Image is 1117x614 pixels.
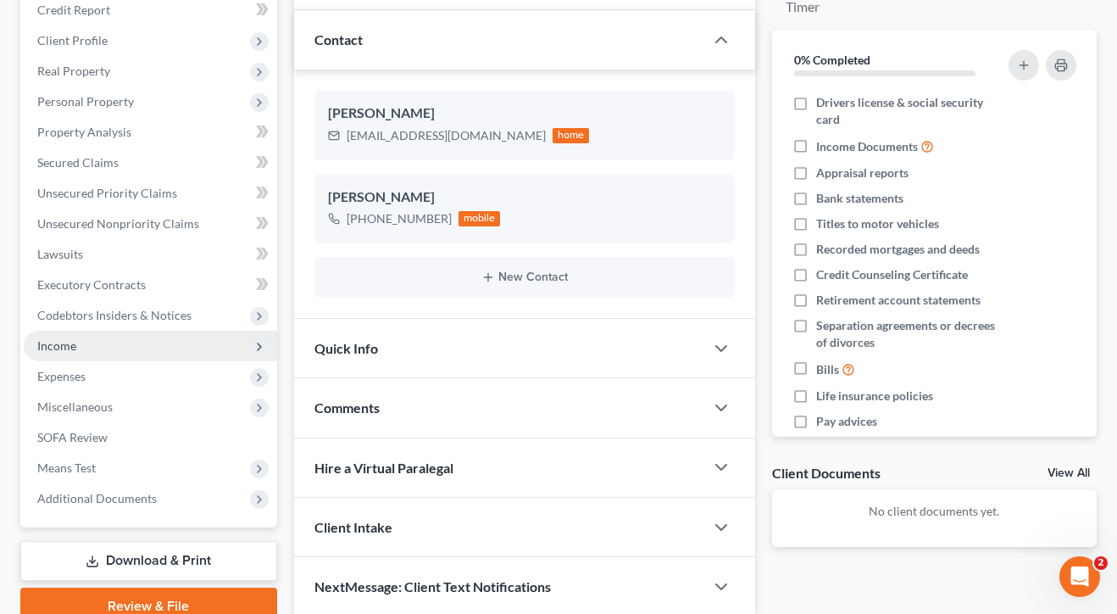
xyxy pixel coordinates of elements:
span: Income Documents [816,138,918,155]
strong: 0% Completed [794,53,870,67]
span: Expenses [37,369,86,383]
span: Bank statements [816,190,903,207]
span: Pay advices [816,413,877,430]
iframe: Intercom live chat [1059,556,1100,597]
p: No client documents yet. [786,503,1083,520]
a: Secured Claims [24,148,277,178]
a: Unsecured Priority Claims [24,178,277,209]
span: Client Profile [37,33,108,47]
span: Quick Info [314,340,378,356]
span: Credit Counseling Certificate [816,266,968,283]
span: Life insurance policies [816,388,933,405]
span: Unsecured Priority Claims [37,186,177,200]
span: Appraisal reports [816,165,909,181]
a: Executory Contracts [24,270,277,300]
button: New Contact [328,271,721,284]
span: Credit Report [37,3,110,17]
span: Codebtors Insiders & Notices [37,308,192,322]
span: Property Analysis [37,125,131,139]
div: home [553,128,590,143]
span: Personal Property [37,94,134,109]
span: Recorded mortgages and deeds [816,241,980,258]
span: 2 [1094,556,1108,570]
a: Property Analysis [24,117,277,148]
span: Separation agreements or decrees of divorces [816,317,1001,351]
span: Real Property [37,64,110,78]
span: Miscellaneous [37,399,113,414]
div: [EMAIL_ADDRESS][DOMAIN_NAME] [347,127,546,144]
span: Hire a Virtual Paralegal [314,460,453,476]
span: Titles to motor vehicles [816,215,939,232]
span: Retirement account statements [816,292,981,309]
span: Additional Documents [37,491,157,505]
span: NextMessage: Client Text Notifications [314,578,551,594]
a: Download & Print [20,541,277,581]
a: Lawsuits [24,239,277,270]
span: Contact [314,31,363,47]
span: Client Intake [314,519,392,535]
span: Secured Claims [37,155,119,170]
span: Unsecured Nonpriority Claims [37,216,199,231]
span: Bills [816,361,839,378]
span: Executory Contracts [37,277,146,292]
span: Drivers license & social security card [816,94,1001,128]
span: SOFA Review [37,430,108,444]
div: [PERSON_NAME] [328,103,721,124]
a: View All [1048,467,1090,479]
span: Comments [314,399,380,416]
span: Income [37,338,76,353]
span: Lawsuits [37,247,83,261]
a: SOFA Review [24,422,277,453]
div: mobile [458,211,501,226]
div: [PERSON_NAME] [328,187,721,208]
a: Unsecured Nonpriority Claims [24,209,277,239]
div: [PHONE_NUMBER] [347,210,452,227]
span: Means Test [37,460,96,475]
div: Client Documents [772,464,881,482]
